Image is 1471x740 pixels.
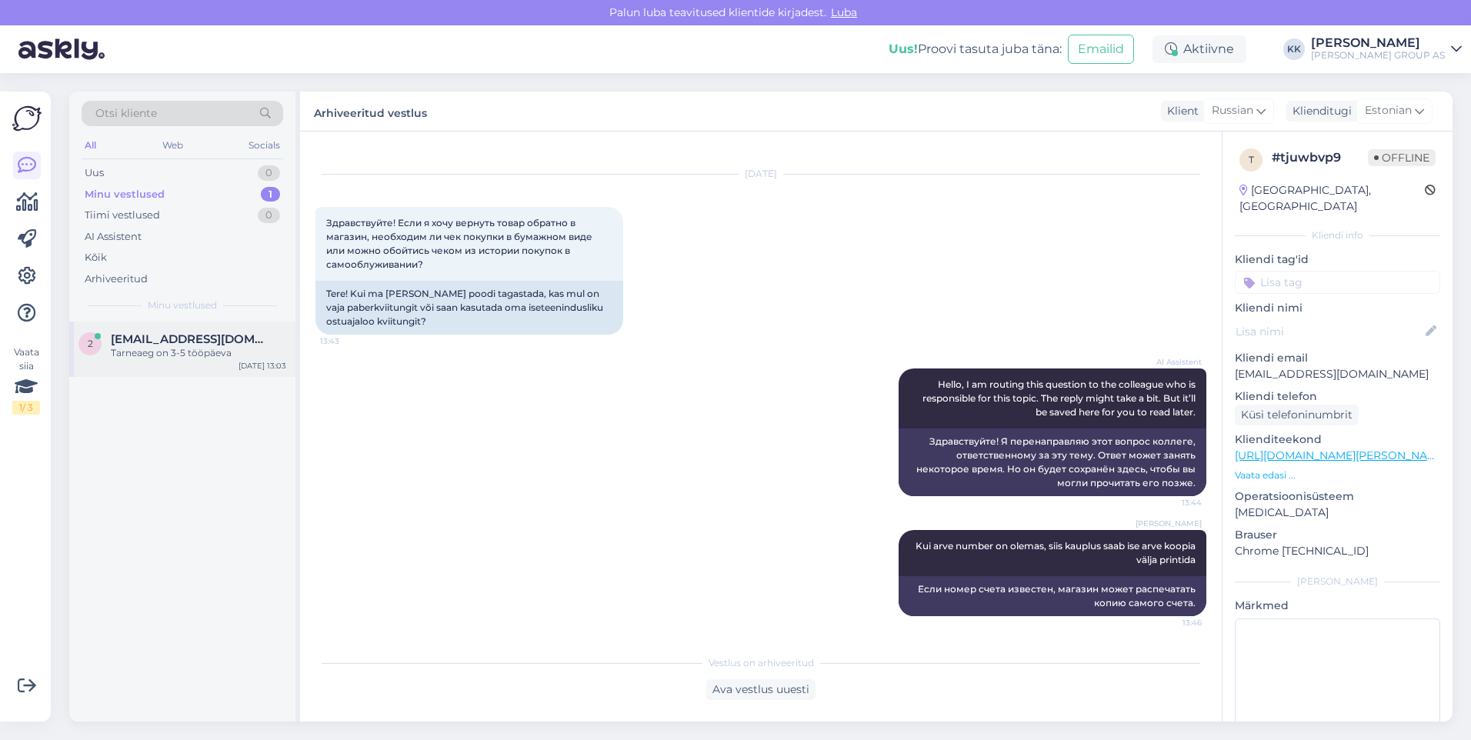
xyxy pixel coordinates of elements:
[12,401,40,415] div: 1 / 3
[1283,38,1305,60] div: KK
[899,576,1206,616] div: Если номер счета известен, магазин может распечатать копию самого счета.
[258,165,280,181] div: 0
[1161,103,1199,119] div: Klient
[245,135,283,155] div: Socials
[1236,323,1423,340] input: Lisa nimi
[1235,228,1440,242] div: Kliendi info
[1286,103,1352,119] div: Klienditugi
[1235,271,1440,294] input: Lisa tag
[1212,102,1253,119] span: Russian
[315,167,1206,181] div: [DATE]
[1235,505,1440,521] p: [MEDICAL_DATA]
[111,332,271,346] span: 2kristiking@gmail.com
[1235,350,1440,366] p: Kliendi email
[889,42,918,56] b: Uus!
[320,335,378,347] span: 13:43
[1235,388,1440,405] p: Kliendi telefon
[85,208,160,223] div: Tiimi vestlused
[261,187,280,202] div: 1
[1235,300,1440,316] p: Kliendi nimi
[1235,598,1440,614] p: Märkmed
[159,135,186,155] div: Web
[85,165,104,181] div: Uus
[85,187,165,202] div: Minu vestlused
[889,40,1062,58] div: Proovi tasuta juba täna:
[326,217,595,270] span: Здравствуйте! Если я хочу вернуть товар обратно в магазин, необходим ли чек покупки в бумажном ви...
[315,281,623,335] div: Tere! Kui ma [PERSON_NAME] poodi tagastada, kas mul on vaja paberkviitungit või saan kasutada oma...
[1365,102,1412,119] span: Estonian
[1136,518,1202,529] span: [PERSON_NAME]
[1144,617,1202,628] span: 13:46
[916,540,1198,565] span: Kui arve number on olemas, siis kauplus saab ise arve koopia välja printida
[12,345,40,415] div: Vaata siia
[1235,405,1359,425] div: Küsi telefoninumbrit
[85,272,148,287] div: Arhiveeritud
[1235,448,1447,462] a: [URL][DOMAIN_NAME][PERSON_NAME]
[88,338,93,349] span: 2
[1068,35,1134,64] button: Emailid
[258,208,280,223] div: 0
[82,135,99,155] div: All
[148,298,217,312] span: Minu vestlused
[1235,575,1440,588] div: [PERSON_NAME]
[1235,488,1440,505] p: Operatsioonisüsteem
[12,104,42,133] img: Askly Logo
[922,378,1198,418] span: Hello, I am routing this question to the colleague who is responsible for this topic. The reply m...
[1249,154,1254,165] span: t
[1311,49,1445,62] div: [PERSON_NAME] GROUP AS
[709,656,814,670] span: Vestlus on arhiveeritud
[1235,366,1440,382] p: [EMAIL_ADDRESS][DOMAIN_NAME]
[706,679,816,700] div: Ava vestlus uuesti
[85,229,142,245] div: AI Assistent
[111,346,286,360] div: Tarneaeg on 3-5 tööpäeva
[1368,149,1436,166] span: Offline
[95,105,157,122] span: Otsi kliente
[1239,182,1425,215] div: [GEOGRAPHIC_DATA], [GEOGRAPHIC_DATA]
[314,101,427,122] label: Arhiveeritud vestlus
[899,428,1206,496] div: Здравствуйте! Я перенаправляю этот вопрос коллеге, ответственному за эту тему. Ответ может занять...
[1144,356,1202,368] span: AI Assistent
[238,360,286,372] div: [DATE] 13:03
[1311,37,1462,62] a: [PERSON_NAME][PERSON_NAME] GROUP AS
[1235,252,1440,268] p: Kliendi tag'id
[85,250,107,265] div: Kõik
[826,5,862,19] span: Luba
[1311,37,1445,49] div: [PERSON_NAME]
[1152,35,1246,63] div: Aktiivne
[1235,527,1440,543] p: Brauser
[1235,543,1440,559] p: Chrome [TECHNICAL_ID]
[1272,148,1368,167] div: # tjuwbvp9
[1235,468,1440,482] p: Vaata edasi ...
[1144,497,1202,508] span: 13:44
[1235,432,1440,448] p: Klienditeekond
